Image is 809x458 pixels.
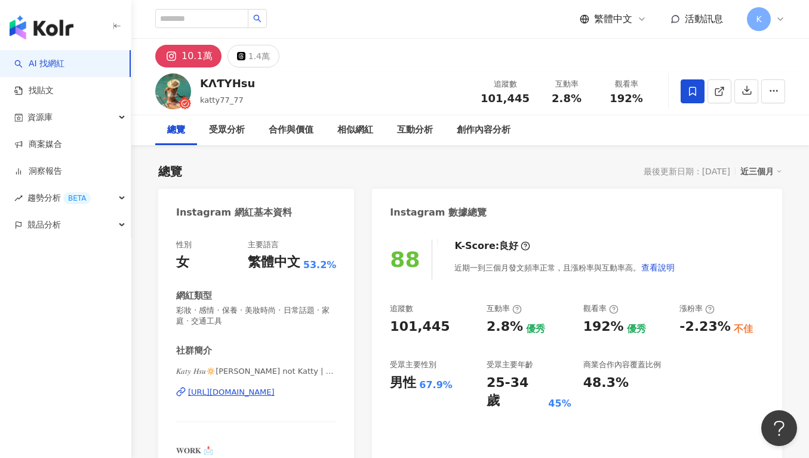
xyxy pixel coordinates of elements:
div: -2.23% [679,318,730,336]
span: 2.8% [552,93,582,104]
a: 洞察報告 [14,165,62,177]
div: 相似網紅 [337,123,373,137]
div: 不佳 [734,322,753,336]
span: 競品分析 [27,211,61,238]
div: 最後更新日期：[DATE] [644,167,730,176]
span: 彩妝 · 感情 · 保養 · 美妝時尚 · 日常話題 · 家庭 · 交通工具 [176,305,336,327]
div: 優秀 [627,322,646,336]
img: KOL Avatar [155,73,191,109]
div: 追蹤數 [390,303,413,314]
div: 192% [583,318,624,336]
div: 男性 [390,374,416,392]
a: searchAI 找網紅 [14,58,64,70]
button: 1.4萬 [227,45,279,67]
span: 活動訊息 [685,13,723,24]
div: 社群簡介 [176,345,212,357]
div: 主要語言 [248,239,279,250]
div: 良好 [499,239,518,253]
div: 互動分析 [397,123,433,137]
div: 2.8% [487,318,523,336]
span: 𝐾𝑎𝑡𝑦 𝐻𝑠𝑢🔅[PERSON_NAME] not Katty | katty77_77 [176,366,336,377]
div: 創作內容分析 [457,123,510,137]
div: 101,445 [390,318,450,336]
span: 53.2% [303,259,337,272]
div: 25-34 歲 [487,374,545,411]
span: 繁體中文 [594,13,632,26]
div: KΛƬYHsu [200,76,255,91]
div: 優秀 [526,322,545,336]
div: 88 [390,247,420,272]
span: K [756,13,761,26]
div: 受眾分析 [209,123,245,137]
div: Instagram 數據總覽 [390,206,487,219]
div: 女 [176,253,189,272]
div: 10.1萬 [182,48,213,64]
div: 合作與價值 [269,123,313,137]
div: Instagram 網紅基本資料 [176,206,292,219]
button: 10.1萬 [155,45,222,67]
iframe: Help Scout Beacon - Open [761,410,797,446]
a: [URL][DOMAIN_NAME] [176,387,336,398]
div: 互動率 [544,78,589,90]
span: 101,445 [481,92,530,104]
span: search [253,14,262,23]
button: 查看說明 [641,256,675,279]
span: 192% [610,93,643,104]
div: 受眾主要年齡 [487,359,533,370]
div: 受眾主要性別 [390,359,436,370]
div: 互動率 [487,303,522,314]
span: rise [14,194,23,202]
div: K-Score : [454,239,530,253]
div: 近期一到三個月發文頻率正常，且漲粉率與互動率高。 [454,256,675,279]
div: 總覽 [167,123,185,137]
div: 48.3% [583,374,629,392]
div: 總覽 [158,163,182,180]
a: 找貼文 [14,85,54,97]
div: 性別 [176,239,192,250]
span: katty77_77 [200,96,244,104]
div: 網紅類型 [176,290,212,302]
span: 資源庫 [27,104,53,131]
div: [URL][DOMAIN_NAME] [188,387,275,398]
div: 觀看率 [583,303,619,314]
div: 追蹤數 [481,78,530,90]
a: 商案媒合 [14,139,62,150]
img: logo [10,16,73,39]
span: 𝐖𝐎𝐑𝐊 📩 [176,446,213,455]
span: 查看說明 [641,263,675,272]
div: 觀看率 [604,78,649,90]
span: 趨勢分析 [27,185,91,211]
div: 1.4萬 [248,48,270,64]
div: 45% [548,397,571,410]
div: 67.9% [419,379,453,392]
div: 繁體中文 [248,253,300,272]
div: 商業合作內容覆蓋比例 [583,359,661,370]
div: 漲粉率 [679,303,715,314]
div: 近三個月 [740,164,782,179]
div: BETA [63,192,91,204]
